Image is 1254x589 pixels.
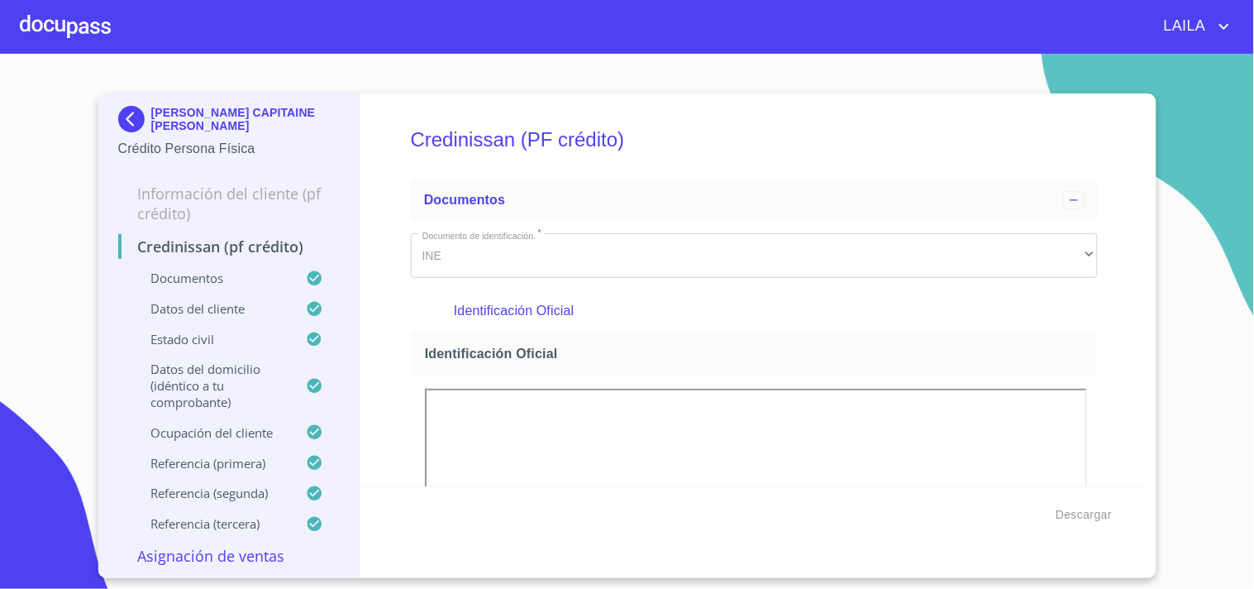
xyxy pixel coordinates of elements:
[411,180,1098,220] div: Documentos
[118,361,307,410] p: Datos del domicilio (idéntico a tu comprobante)
[1056,505,1112,525] span: Descargar
[118,106,151,132] img: Docupass spot blue
[411,233,1098,278] div: INE
[118,270,307,286] p: Documentos
[118,139,341,159] p: Crédito Persona Física
[118,300,307,317] p: Datos del cliente
[411,106,1098,174] h5: Credinissan (PF crédito)
[118,184,341,223] p: Información del cliente (PF crédito)
[424,193,505,207] span: Documentos
[151,106,341,132] p: [PERSON_NAME] CAPITAINE [PERSON_NAME]
[118,485,307,501] p: Referencia (segunda)
[118,515,307,532] p: Referencia (tercera)
[118,331,307,347] p: Estado civil
[454,301,1054,321] p: Identificación Oficial
[118,546,341,566] p: Asignación de Ventas
[425,345,1090,362] span: Identificación Oficial
[118,237,341,256] p: Credinissan (PF crédito)
[1151,13,1234,40] button: account of current user
[118,106,341,139] div: [PERSON_NAME] CAPITAINE [PERSON_NAME]
[1151,13,1214,40] span: LAILA
[1049,500,1118,530] button: Descargar
[118,424,307,441] p: Ocupación del Cliente
[118,455,307,472] p: Referencia (primera)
